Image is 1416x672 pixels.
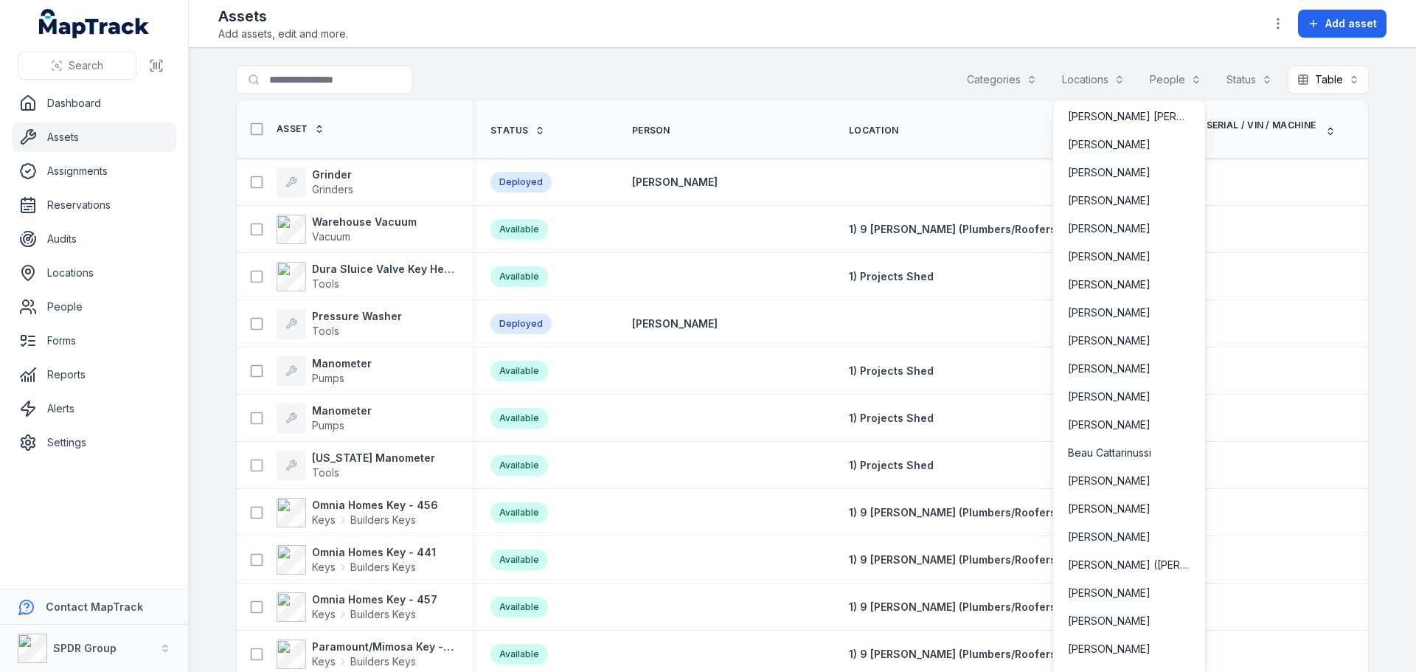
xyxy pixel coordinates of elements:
span: [PERSON_NAME] [1068,249,1150,264]
span: [PERSON_NAME] [1068,586,1150,600]
span: [PERSON_NAME] [1068,361,1150,376]
span: [PERSON_NAME] [1068,418,1150,432]
span: [PERSON_NAME] [1068,614,1150,628]
span: [PERSON_NAME] [1068,305,1150,320]
span: Beau Cattarinussi [1068,446,1151,460]
span: [PERSON_NAME] [1068,389,1150,404]
span: [PERSON_NAME] [1068,530,1150,544]
span: [PERSON_NAME] [1068,474,1150,488]
span: [PERSON_NAME] [1068,642,1150,657]
span: [PERSON_NAME] [1068,277,1150,292]
span: [PERSON_NAME] [1068,221,1150,236]
span: [PERSON_NAME] [1068,165,1150,180]
span: [PERSON_NAME] [1068,333,1150,348]
span: [PERSON_NAME] [1068,193,1150,208]
button: People [1140,66,1211,94]
span: [PERSON_NAME] [1068,502,1150,516]
span: [PERSON_NAME] ([PERSON_NAME]) [1068,558,1190,572]
span: [PERSON_NAME] [PERSON_NAME] [1068,109,1190,124]
span: [PERSON_NAME] [1068,137,1150,152]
